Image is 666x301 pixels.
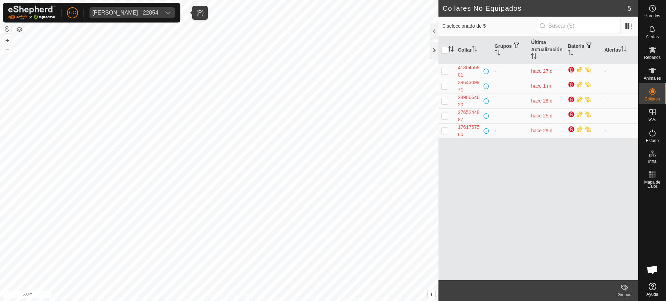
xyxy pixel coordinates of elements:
[642,259,663,280] div: Chat abierto
[458,124,482,138] div: 1761757560
[639,280,666,299] a: Ayuda
[458,64,482,79] div: 4130455901
[568,51,573,56] p-sorticon: Activar para ordenar
[531,98,553,104] span: 21 ago 2025, 8:03
[495,51,500,56] p-sorticon: Activar para ordenar
[644,14,660,18] span: Horarios
[647,292,658,296] span: Ayuda
[601,94,638,108] td: -
[458,94,482,108] div: 2898664620
[492,108,529,123] td: -
[640,180,664,188] span: Mapa de Calor
[492,64,529,79] td: -
[69,9,76,16] span: CC
[3,36,11,45] button: +
[648,159,656,163] span: Infra
[646,35,659,39] span: Alertas
[644,76,661,80] span: Animales
[627,3,631,14] span: 5
[472,47,477,53] p-sorticon: Activar para ordenar
[610,292,638,298] div: Grupos
[601,79,638,94] td: -
[531,128,553,133] span: 20 ago 2025, 1:58
[601,64,638,79] td: -
[161,7,175,18] div: dropdown trigger
[492,123,529,138] td: -
[431,291,432,297] span: i
[428,290,435,298] button: i
[89,7,161,18] span: Rafael Munoz Velazquez - 22054
[601,36,638,64] th: Alertas
[3,25,11,33] button: Restablecer Mapa
[8,6,55,20] img: Logo Gallagher
[537,19,621,33] input: Buscar (S)
[644,97,660,101] span: Collares
[232,292,255,298] a: Contáctenos
[646,139,659,143] span: Estado
[443,4,627,12] h2: Collares No Equipados
[621,47,626,53] p-sorticon: Activar para ordenar
[492,79,529,94] td: -
[448,47,454,53] p-sorticon: Activar para ordenar
[644,55,660,60] span: Rebaños
[492,36,529,64] th: Grupos
[531,113,553,118] span: 24 ago 2025, 2:03
[455,36,492,64] th: Collar
[3,45,11,54] button: –
[531,83,551,89] span: 18 ago 2025, 1:58
[443,23,537,30] span: 0 seleccionado de 5
[531,68,553,74] span: 21 ago 2025, 11:03
[565,36,602,64] th: Batería
[601,108,638,123] td: -
[531,54,537,60] p-sorticon: Activar para ordenar
[458,109,482,123] div: 2765244887
[528,36,565,64] th: Última Actualización
[458,79,482,94] div: 3864309971
[648,118,656,122] span: VVs
[492,94,529,108] td: -
[183,292,223,298] a: Política de Privacidad
[92,10,158,16] div: [PERSON_NAME] - 22054
[601,123,638,138] td: -
[15,25,24,34] button: Capas del Mapa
